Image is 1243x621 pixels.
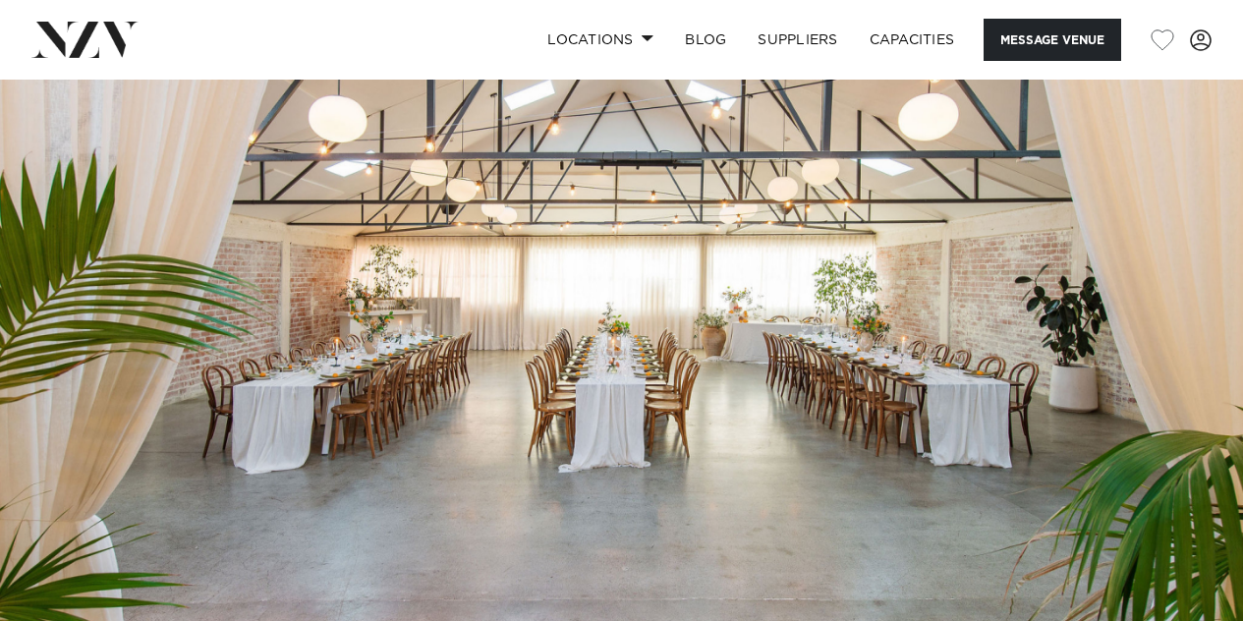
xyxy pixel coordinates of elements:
[742,19,853,61] a: SUPPLIERS
[532,19,669,61] a: Locations
[984,19,1121,61] button: Message Venue
[854,19,971,61] a: Capacities
[31,22,139,57] img: nzv-logo.png
[669,19,742,61] a: BLOG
